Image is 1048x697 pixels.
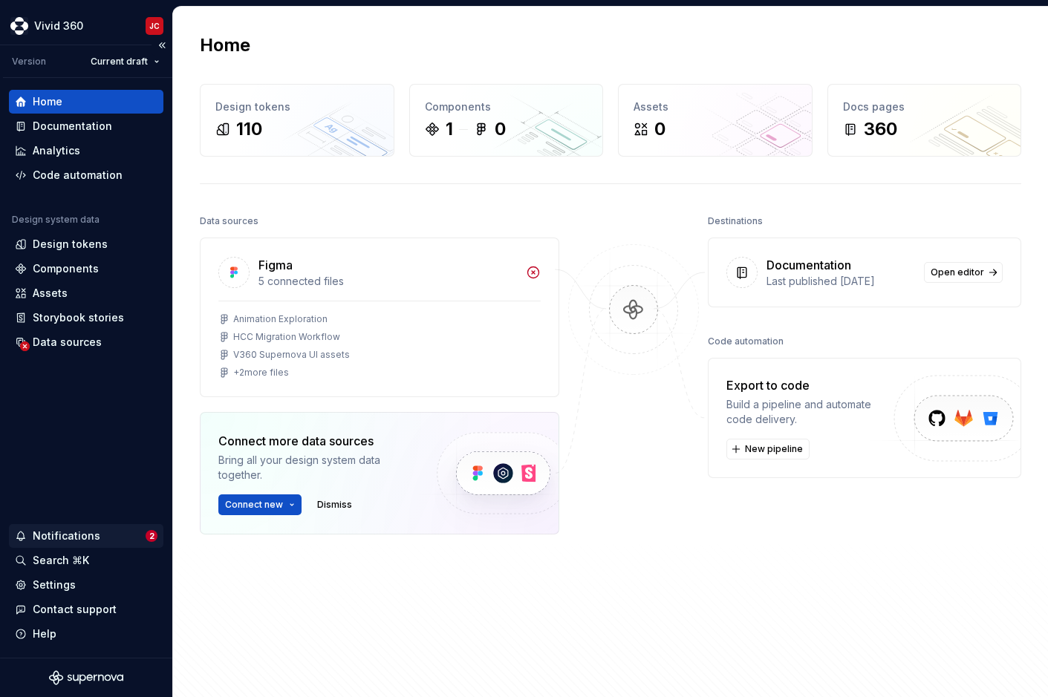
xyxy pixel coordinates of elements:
div: Animation Exploration [233,313,328,325]
div: Destinations [708,211,763,232]
a: Settings [9,573,163,597]
div: Data sources [33,335,102,350]
h2: Home [200,33,250,57]
div: Build a pipeline and automate code delivery. [726,397,893,427]
button: Current draft [84,51,166,72]
a: Storybook stories [9,306,163,330]
div: Assets [634,99,797,114]
button: Notifications2 [9,524,163,548]
div: Code automation [708,331,784,352]
a: Assets [9,281,163,305]
a: Components10 [409,84,604,157]
button: Help [9,622,163,646]
div: Contact support [33,602,117,617]
div: Analytics [33,143,80,158]
div: Documentation [33,119,112,134]
div: Figma [258,256,293,274]
div: Documentation [767,256,851,274]
button: Search ⌘K [9,549,163,572]
div: Vivid 360 [34,19,83,33]
div: Settings [33,577,76,592]
a: Analytics [9,139,163,163]
button: Connect new [218,494,302,515]
div: Design system data [12,214,100,226]
div: Last published [DATE] [767,274,915,289]
div: 360 [864,117,897,141]
div: Assets [33,286,68,301]
div: Components [425,99,588,114]
div: 5 connected files [258,274,517,289]
a: Home [9,90,163,114]
div: 0 [654,117,665,141]
span: Open editor [931,266,984,278]
div: HCC Migration Workflow [233,331,340,343]
a: Design tokens110 [200,84,394,157]
button: Dismiss [310,494,359,515]
span: Dismiss [317,499,352,511]
div: Notifications [33,529,100,543]
a: Design tokens [9,232,163,256]
div: Bring all your design system data together. [218,453,411,482]
a: Components [9,257,163,281]
button: Contact support [9,598,163,621]
div: Home [33,94,62,109]
svg: Supernova Logo [49,670,123,685]
a: Code automation [9,163,163,187]
div: Search ⌘K [33,553,89,568]
a: Docs pages360 [827,84,1022,157]
div: V360 Supernova UI assets [233,349,350,361]
div: Export to code [726,376,893,394]
div: Version [12,56,46,68]
button: New pipeline [726,439,810,459]
span: Connect new [225,499,283,511]
a: Data sources [9,330,163,354]
div: Docs pages [843,99,1006,114]
button: Collapse sidebar [152,35,172,56]
div: Components [33,261,99,276]
a: Documentation [9,114,163,138]
div: 0 [495,117,506,141]
div: Design tokens [33,237,108,252]
span: New pipeline [745,443,803,455]
div: 110 [236,117,262,141]
div: + 2 more files [233,367,289,379]
div: Storybook stories [33,310,124,325]
div: Help [33,626,56,641]
div: Connect more data sources [218,432,411,450]
a: Open editor [924,262,1003,283]
a: Figma5 connected filesAnimation ExplorationHCC Migration WorkflowV360 Supernova UI assets+2more f... [200,238,559,397]
button: Vivid 360JC [3,10,169,42]
img: 317a9594-9ec3-41ad-b59a-e557b98ff41d.png [10,17,28,35]
span: 2 [146,530,157,542]
div: 1 [446,117,453,141]
span: Current draft [91,56,148,68]
a: Assets0 [618,84,813,157]
div: Code automation [33,168,123,183]
div: JC [149,20,160,32]
div: Design tokens [215,99,379,114]
div: Data sources [200,211,258,232]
